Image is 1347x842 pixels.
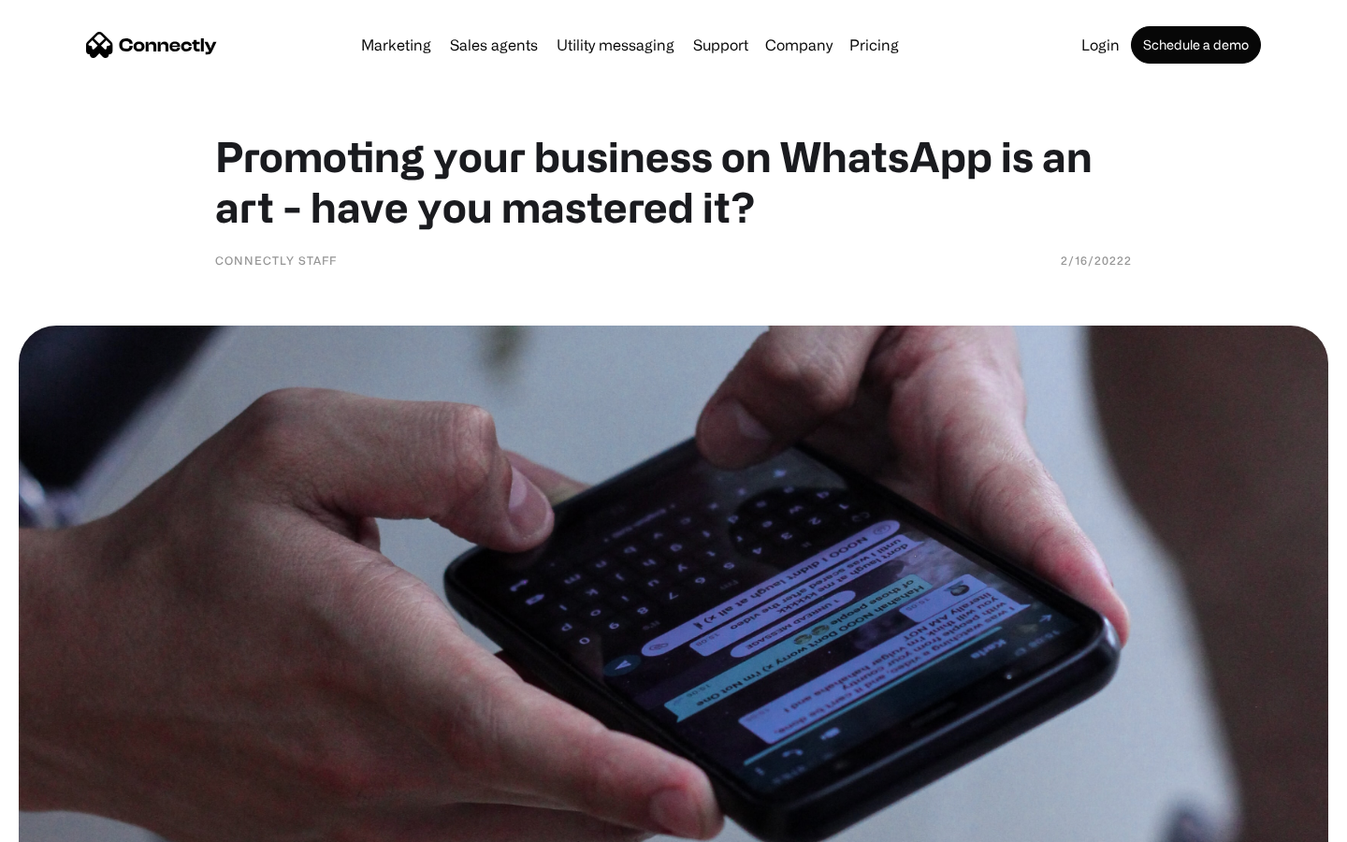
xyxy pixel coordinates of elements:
a: Pricing [842,37,906,52]
div: Connectly Staff [215,251,337,269]
div: Company [765,32,833,58]
a: Utility messaging [549,37,682,52]
aside: Language selected: English [19,809,112,835]
a: Sales agents [442,37,545,52]
a: Marketing [354,37,439,52]
ul: Language list [37,809,112,835]
h1: Promoting your business on WhatsApp is an art - have you mastered it? [215,131,1132,232]
a: Support [686,37,756,52]
a: Schedule a demo [1131,26,1261,64]
a: Login [1074,37,1127,52]
div: 2/16/20222 [1061,251,1132,269]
